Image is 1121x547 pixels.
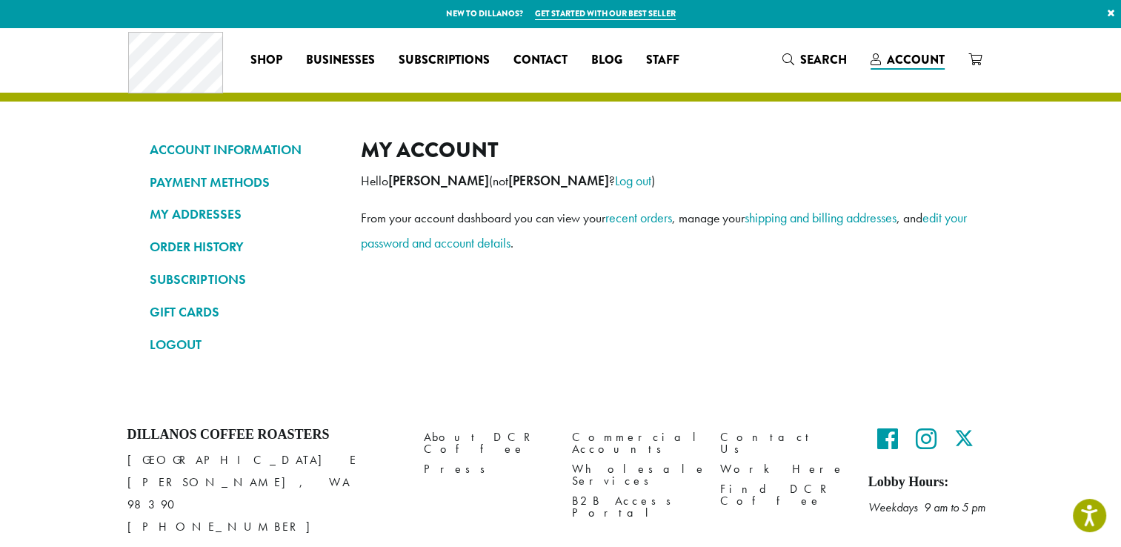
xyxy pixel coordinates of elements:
[535,7,676,20] a: Get started with our best seller
[424,427,550,459] a: About DCR Coffee
[424,460,550,480] a: Press
[720,427,846,459] a: Contact Us
[361,168,972,193] p: Hello (not ? )
[361,205,972,256] p: From your account dashboard you can view your , manage your , and .
[150,137,339,162] a: ACCOUNT INFORMATION
[572,460,698,491] a: Wholesale Services
[605,209,672,226] a: recent orders
[615,172,651,189] a: Log out
[572,491,698,523] a: B2B Access Portal
[513,51,568,70] span: Contact
[646,51,679,70] span: Staff
[800,51,847,68] span: Search
[361,137,972,163] h2: My account
[250,51,282,70] span: Shop
[127,427,402,443] h4: Dillanos Coffee Roasters
[388,173,489,189] strong: [PERSON_NAME]
[745,209,897,226] a: shipping and billing addresses
[150,137,339,369] nav: Account pages
[771,47,859,72] a: Search
[720,460,846,480] a: Work Here
[887,51,945,68] span: Account
[150,332,339,357] a: LOGOUT
[150,202,339,227] a: MY ADDRESSES
[591,51,622,70] span: Blog
[868,474,994,491] h5: Lobby Hours:
[306,51,375,70] span: Businesses
[150,299,339,325] a: GIFT CARDS
[399,51,490,70] span: Subscriptions
[572,427,698,459] a: Commercial Accounts
[150,170,339,195] a: PAYMENT METHODS
[508,173,609,189] strong: [PERSON_NAME]
[634,48,691,72] a: Staff
[150,267,339,292] a: SUBSCRIPTIONS
[239,48,294,72] a: Shop
[150,234,339,259] a: ORDER HISTORY
[127,449,402,538] p: [GEOGRAPHIC_DATA] E [PERSON_NAME], WA 98390 [PHONE_NUMBER]
[361,209,967,251] a: edit your password and account details
[868,500,985,515] em: Weekdays 9 am to 5 pm
[720,480,846,511] a: Find DCR Coffee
